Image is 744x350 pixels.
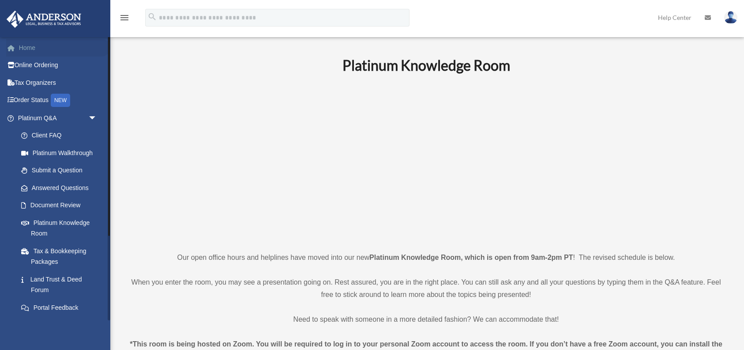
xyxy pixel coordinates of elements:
[88,109,106,127] span: arrow_drop_down
[12,299,110,316] a: Portal Feedback
[126,251,726,264] p: Our open office hours and helplines have moved into our new ! The revised schedule is below.
[12,214,106,242] a: Platinum Knowledge Room
[6,74,110,91] a: Tax Organizers
[724,11,737,24] img: User Pic
[369,254,573,261] strong: Platinum Knowledge Room, which is open from 9am-2pm PT
[12,270,110,299] a: Land Trust & Deed Forum
[342,57,510,74] b: Platinum Knowledge Room
[6,91,110,110] a: Order StatusNEW
[119,15,130,23] a: menu
[12,127,110,145] a: Client FAQ
[126,276,726,301] p: When you enter the room, you may see a presentation going on. Rest assured, you are in the right ...
[147,12,157,22] i: search
[119,12,130,23] i: menu
[12,144,110,162] a: Platinum Walkthrough
[4,11,84,28] img: Anderson Advisors Platinum Portal
[6,316,110,334] a: Digital Productsarrow_drop_down
[51,94,70,107] div: NEW
[6,109,110,127] a: Platinum Q&Aarrow_drop_down
[12,197,110,214] a: Document Review
[88,316,106,335] span: arrow_drop_down
[12,179,110,197] a: Answered Questions
[126,313,726,326] p: Need to speak with someone in a more detailed fashion? We can accommodate that!
[6,57,110,74] a: Online Ordering
[12,162,110,179] a: Submit a Question
[12,242,110,270] a: Tax & Bookkeeping Packages
[294,86,559,235] iframe: 231110_Toby_KnowledgeRoom
[6,39,110,57] a: Home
